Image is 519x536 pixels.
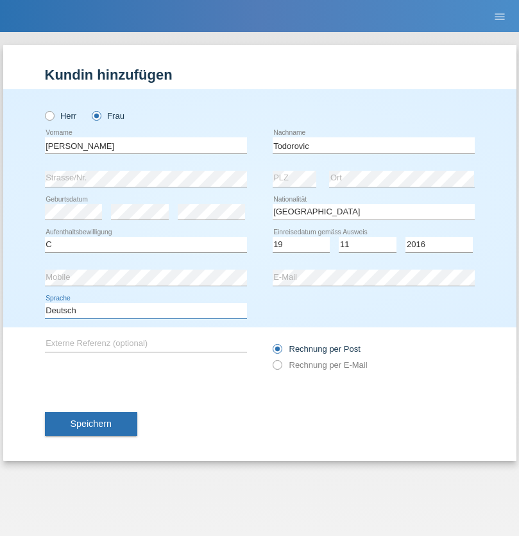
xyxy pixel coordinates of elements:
a: menu [487,12,513,20]
label: Frau [92,111,124,121]
input: Rechnung per Post [273,344,281,360]
input: Herr [45,111,53,119]
i: menu [493,10,506,23]
button: Speichern [45,412,137,437]
span: Speichern [71,419,112,429]
label: Rechnung per Post [273,344,361,354]
input: Rechnung per E-Mail [273,360,281,376]
label: Rechnung per E-Mail [273,360,368,370]
label: Herr [45,111,77,121]
h1: Kundin hinzufügen [45,67,475,83]
input: Frau [92,111,100,119]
